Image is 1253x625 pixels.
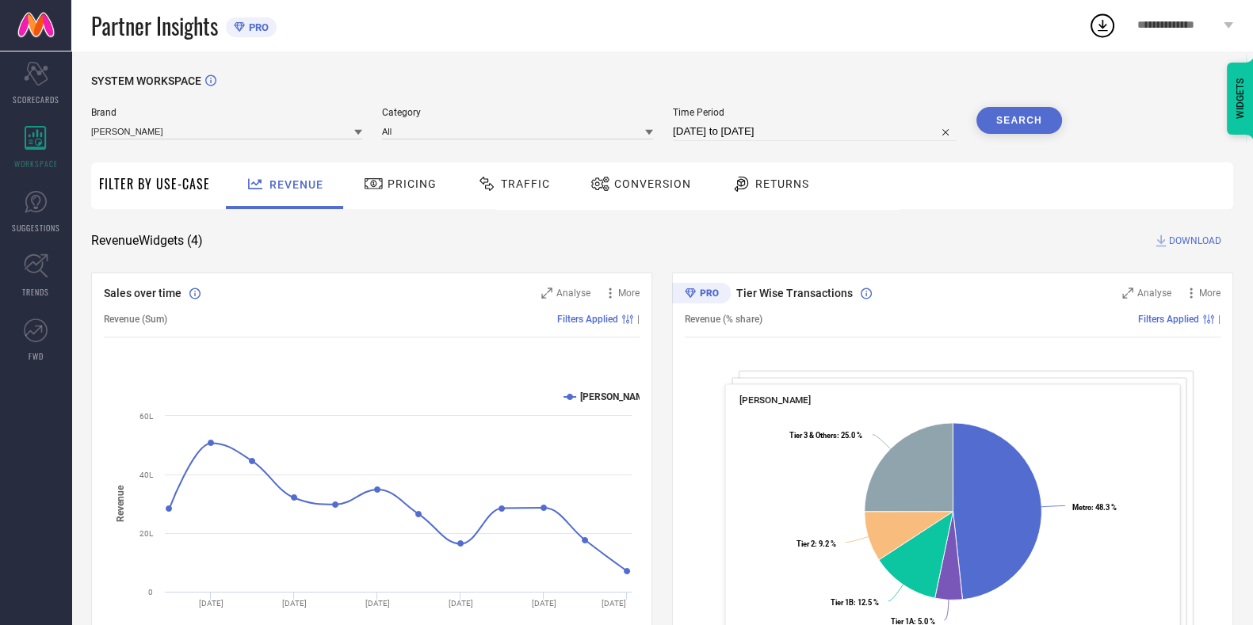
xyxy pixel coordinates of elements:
text: : 12.5 % [831,598,879,607]
text: [DATE] [602,599,626,608]
text: [DATE] [282,599,307,608]
span: TRENDS [22,286,49,298]
text: [DATE] [532,599,556,608]
span: Revenue [269,178,323,191]
text: [PERSON_NAME] [580,391,652,402]
text: [DATE] [365,599,390,608]
text: 60L [139,412,154,421]
span: More [618,288,640,299]
input: Select time period [673,122,957,141]
button: Search [976,107,1062,134]
span: Filters Applied [557,314,618,325]
text: 0 [148,588,153,596]
span: | [637,314,640,325]
span: Revenue Widgets ( 4 ) [91,233,203,249]
text: : 48.3 % [1072,503,1116,512]
tspan: Tier 3 & Others [789,431,836,440]
span: Analyse [556,288,590,299]
tspan: Tier 2 [796,539,815,548]
span: Revenue (Sum) [104,314,167,325]
span: Conversion [614,177,691,190]
span: Filter By Use-Case [99,174,210,193]
span: PRO [245,21,269,33]
span: WORKSPACE [14,158,58,170]
text: : 9.2 % [796,539,836,548]
span: Partner Insights [91,10,218,42]
span: SUGGESTIONS [12,222,60,234]
tspan: Tier 1B [831,598,854,607]
span: Tier Wise Transactions [736,287,853,299]
span: SCORECARDS [13,93,59,105]
span: Traffic [501,177,550,190]
span: Time Period [673,107,957,118]
span: DOWNLOAD [1169,233,1221,249]
span: Analyse [1137,288,1171,299]
span: Pricing [388,177,437,190]
text: [DATE] [199,599,223,608]
tspan: Revenue [115,485,126,522]
div: Open download list [1088,11,1117,40]
span: [PERSON_NAME] [739,394,812,406]
span: Sales over time [104,287,181,299]
text: : 25.0 % [789,431,861,440]
span: More [1199,288,1221,299]
span: Revenue (% share) [685,314,762,325]
span: Brand [91,107,362,118]
div: Premium [672,283,731,307]
span: Filters Applied [1138,314,1199,325]
text: 20L [139,529,154,538]
span: | [1218,314,1221,325]
span: Category [382,107,653,118]
text: [DATE] [449,599,473,608]
text: 40L [139,471,154,479]
span: FWD [29,350,44,362]
span: Returns [755,177,809,190]
svg: Zoom [1122,288,1133,299]
tspan: Metro [1072,503,1091,512]
span: SYSTEM WORKSPACE [91,74,201,87]
svg: Zoom [541,288,552,299]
